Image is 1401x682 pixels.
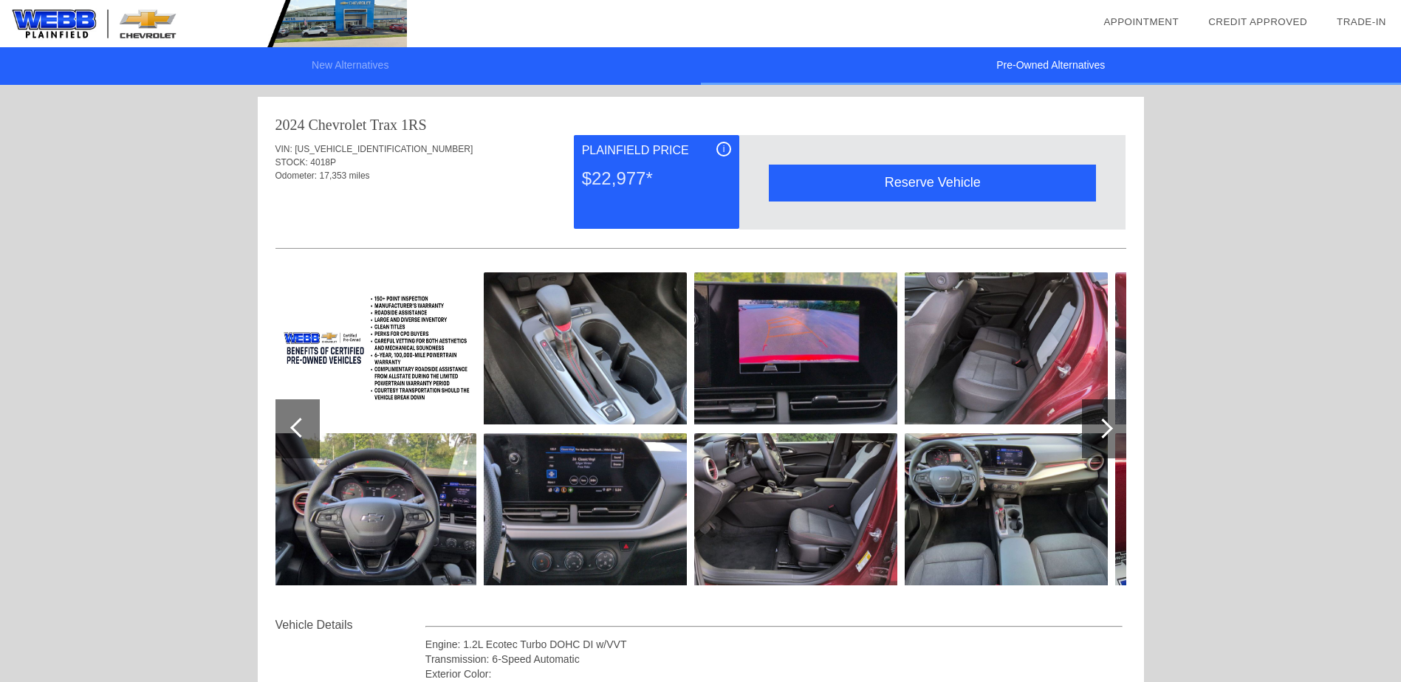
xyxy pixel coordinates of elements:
a: Appointment [1103,16,1179,27]
div: Plainfield Price [582,142,731,159]
span: VIN: [275,144,292,154]
div: $22,977* [582,159,731,198]
span: 17,353 miles [320,170,370,181]
span: 4018P [310,157,336,168]
img: fbd81acb-6d86-46e2-bb80-d879b93a9bb4.jpg [905,433,1108,585]
div: 2024 Chevrolet Trax [275,114,398,135]
div: Reserve Vehicle [769,165,1096,201]
img: 783bb5dd-f7d3-42e1-ba1b-d5320639352e.jpg [484,272,687,424]
div: Transmission: 6-Speed Automatic [425,652,1123,666]
div: Quoted on [DATE] 10:26:19 AM [275,204,1126,228]
div: i [716,142,731,156]
div: 1RS [401,114,426,135]
img: f338ddf9-2de1-42bd-a03e-3fcb425c8622.jpg [694,272,897,424]
img: 5f0eb580-4895-4189-87b3-665e3ae0b12c.jpg [273,433,476,585]
div: Exterior Color: [425,666,1123,681]
img: d5a0dcdd-c29a-40e8-b1f4-df644b263ad3.png [273,272,476,424]
div: Vehicle Details [275,616,425,634]
img: 02a910c2-c4b4-4c90-9961-49cd72a011d4.jpg [1115,433,1318,585]
a: Trade-In [1337,16,1386,27]
img: 3beaceb5-0261-433d-af05-a0f2f673a5bb.jpg [1115,272,1318,424]
img: 4ce2e313-a265-46d3-8eda-0ef95c89eacb.jpg [694,433,897,585]
img: b3260f44-aa7f-404f-aa15-d89bae5b0b4c.jpg [484,433,687,585]
span: Odometer: [275,170,318,181]
img: 29016783-2393-49ac-9c8b-cc1857846346.jpg [905,272,1108,424]
span: STOCK: [275,157,308,168]
div: Engine: 1.2L Ecotec Turbo DOHC DI w/VVT [425,637,1123,652]
a: Credit Approved [1208,16,1307,27]
span: [US_VEHICLE_IDENTIFICATION_NUMBER] [295,144,473,154]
